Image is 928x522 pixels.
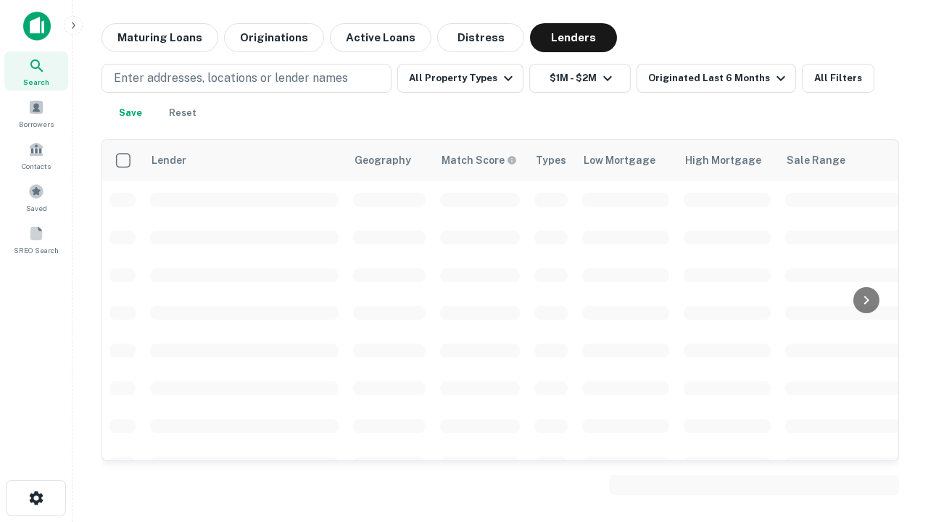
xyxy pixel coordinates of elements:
div: Lender [152,152,186,169]
button: Distress [437,23,524,52]
span: Search [23,76,49,88]
a: Search [4,51,68,91]
button: Maturing Loans [101,23,218,52]
button: Originations [224,23,324,52]
span: SREO Search [14,244,59,256]
div: Low Mortgage [584,152,655,169]
div: Geography [355,152,411,169]
button: Originated Last 6 Months [637,64,796,93]
iframe: Chat Widget [855,406,928,476]
button: Lenders [530,23,617,52]
span: Borrowers [19,118,54,130]
th: Lender [143,140,346,181]
img: capitalize-icon.png [23,12,51,41]
a: Contacts [4,136,68,175]
div: Sale Range [787,152,845,169]
div: Types [536,152,566,169]
th: High Mortgage [676,140,778,181]
div: Capitalize uses an advanced AI algorithm to match your search with the best lender. The match sco... [442,152,517,168]
th: Geography [346,140,433,181]
a: SREO Search [4,220,68,259]
button: Save your search to get updates of matches that match your search criteria. [107,99,154,128]
button: Enter addresses, locations or lender names [101,64,391,93]
h6: Match Score [442,152,514,168]
button: Reset [159,99,206,128]
th: Capitalize uses an advanced AI algorithm to match your search with the best lender. The match sco... [433,140,527,181]
button: All Property Types [397,64,523,93]
button: Active Loans [330,23,431,52]
a: Borrowers [4,94,68,133]
span: Contacts [22,160,51,172]
button: $1M - $2M [529,64,631,93]
a: Saved [4,178,68,217]
th: Sale Range [778,140,908,181]
p: Enter addresses, locations or lender names [114,70,348,87]
th: Low Mortgage [575,140,676,181]
th: Types [527,140,575,181]
div: Originated Last 6 Months [648,70,790,87]
button: All Filters [802,64,874,93]
div: High Mortgage [685,152,761,169]
span: Saved [26,202,47,214]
